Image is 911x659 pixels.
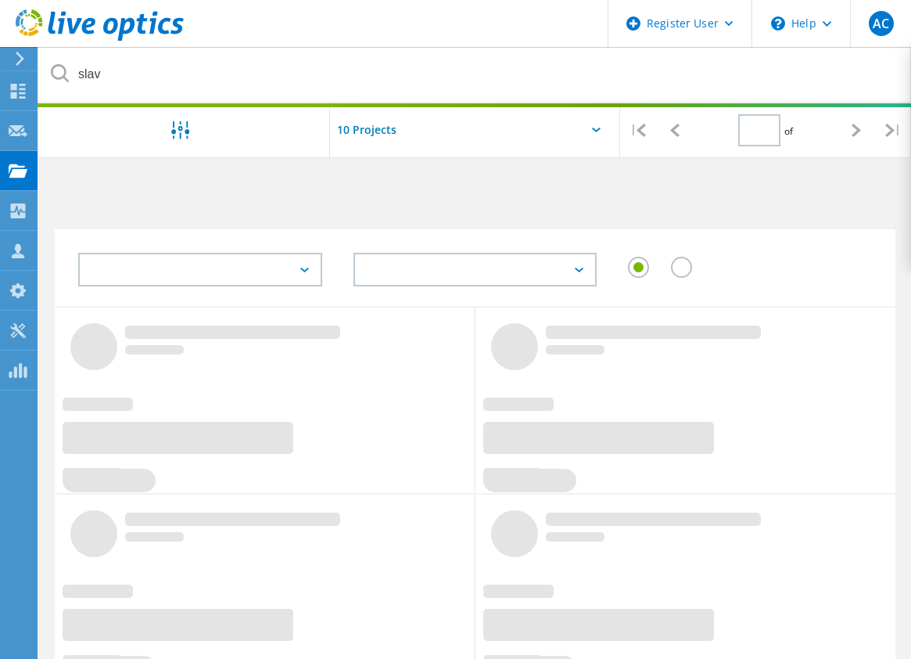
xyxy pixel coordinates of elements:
[784,124,793,138] span: of
[620,103,656,158] div: |
[771,16,785,31] svg: \n
[873,17,889,30] span: AC
[874,103,910,158] div: |
[16,33,184,44] a: Live Optics Dashboard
